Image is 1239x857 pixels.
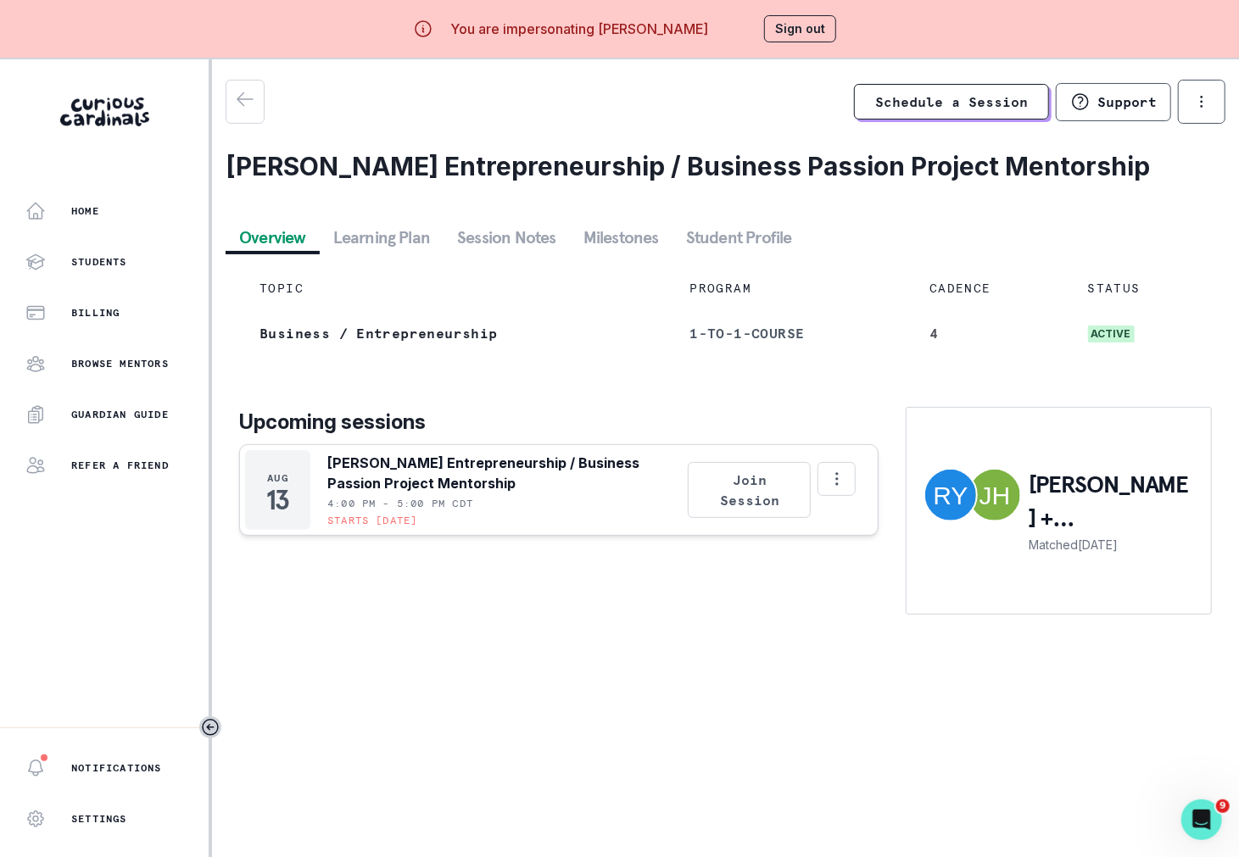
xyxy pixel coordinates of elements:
span: active [1088,326,1135,342]
button: Toggle sidebar [199,716,221,738]
p: Billing [71,306,120,320]
button: Overview [226,222,320,253]
p: 4:00 PM - 5:00 PM CDT [327,497,473,510]
button: Student Profile [673,222,806,253]
button: Join Session [688,462,811,518]
p: You are impersonating [PERSON_NAME] [450,19,708,39]
td: PROGRAM [669,266,909,310]
p: Refer a friend [71,459,169,472]
button: Session Notes [444,222,570,253]
img: Curious Cardinals Logo [60,97,149,126]
td: 4 [909,310,1067,356]
td: TOPIC [239,266,669,310]
h2: [PERSON_NAME] Entrepreneurship / Business Passion Project Mentorship [226,151,1225,181]
p: Matched [DATE] [1029,536,1194,554]
img: Jackson Heilbut [969,470,1020,520]
p: Upcoming sessions [239,407,879,437]
td: Business / Entrepreneurship [239,310,669,356]
p: Notifications [71,761,162,775]
p: Settings [71,812,127,826]
p: Support [1097,93,1157,110]
td: STATUS [1068,266,1212,310]
span: 9 [1216,799,1230,813]
p: [PERSON_NAME] + [PERSON_NAME] [1029,468,1194,536]
p: Browse Mentors [71,357,169,370]
p: Students [71,255,127,269]
button: Learning Plan [320,222,444,253]
button: Support [1056,83,1171,121]
button: Milestones [570,222,673,253]
p: Guardian Guide [71,408,169,421]
td: 1-to-1-course [669,310,909,356]
p: Aug [267,471,288,485]
p: Starts [DATE] [327,514,418,527]
p: Home [71,204,99,218]
button: options [1178,80,1225,124]
p: [PERSON_NAME] Entrepreneurship / Business Passion Project Mentorship [327,453,681,493]
td: CADENCE [909,266,1067,310]
button: Options [818,462,856,496]
p: 13 [266,492,289,509]
iframe: Intercom live chat [1181,799,1222,840]
button: Sign out [764,15,836,42]
img: Ricky Yamin [925,470,976,520]
a: Schedule a Session [854,84,1049,120]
